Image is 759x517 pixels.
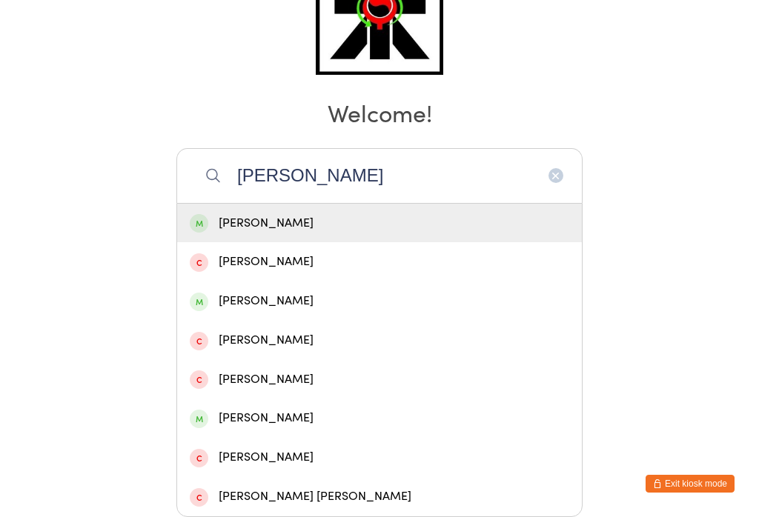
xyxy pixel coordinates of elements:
[190,487,569,507] div: [PERSON_NAME] [PERSON_NAME]
[190,330,569,350] div: [PERSON_NAME]
[190,213,569,233] div: [PERSON_NAME]
[176,148,583,203] input: Search
[15,96,744,129] h2: Welcome!
[646,475,735,493] button: Exit kiosk mode
[190,447,569,467] div: [PERSON_NAME]
[190,408,569,428] div: [PERSON_NAME]
[190,252,569,272] div: [PERSON_NAME]
[190,291,569,311] div: [PERSON_NAME]
[190,370,569,390] div: [PERSON_NAME]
